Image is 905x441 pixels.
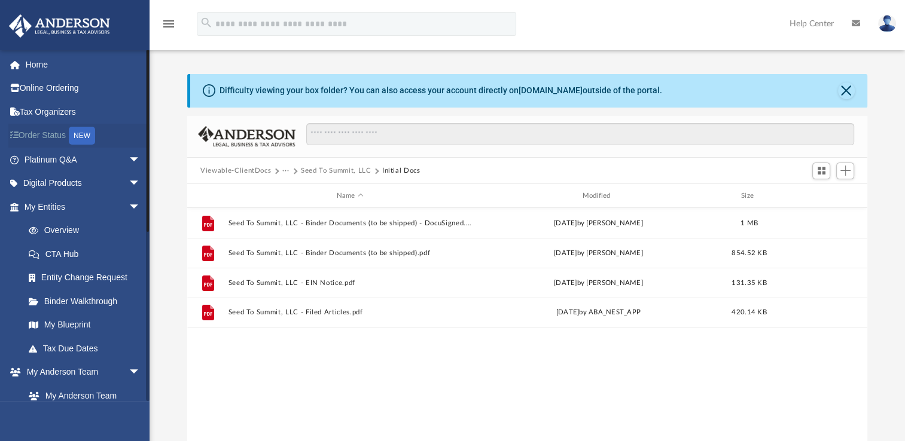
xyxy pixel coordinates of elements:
button: Initial Docs [382,166,420,176]
div: Modified [477,191,720,201]
button: Seed To Summit, LLC - Binder Documents (to be shipped).pdf [228,249,472,257]
a: My Entitiesarrow_drop_down [8,195,159,219]
span: arrow_drop_down [129,148,153,172]
a: Digital Productsarrow_drop_down [8,171,159,195]
img: Anderson Advisors Platinum Portal [5,14,114,38]
a: Tax Due Dates [17,336,159,360]
button: Close [838,82,855,99]
span: arrow_drop_down [129,360,153,385]
a: Platinum Q&Aarrow_drop_down [8,148,159,171]
div: [DATE] by [PERSON_NAME] [477,248,720,259]
a: Order StatusNEW [8,124,159,148]
span: 131.35 KB [732,280,766,286]
span: arrow_drop_down [129,195,153,219]
button: Seed To Summit, LLC [301,166,371,176]
span: 854.52 KB [732,250,766,256]
button: Seed To Summit, LLC - EIN Notice.pdf [228,279,472,287]
div: [DATE] by [PERSON_NAME] [477,278,720,289]
button: Switch to Grid View [812,163,830,179]
button: Viewable-ClientDocs [200,166,271,176]
a: Overview [17,219,159,243]
button: Add [836,163,854,179]
div: Difficulty viewing your box folder? You can also access your account directly on outside of the p... [220,84,662,97]
div: Name [228,191,471,201]
a: [DOMAIN_NAME] [519,85,583,95]
i: search [200,16,213,29]
a: My Anderson Team [17,384,147,408]
a: Entity Change Request [17,266,159,290]
button: ··· [282,166,290,176]
button: Seed To Summit, LLC - Binder Documents (to be shipped) - DocuSigned.pdf [228,219,472,227]
span: 1 MB [741,220,758,226]
input: Search files and folders [306,123,854,146]
div: [DATE] by [PERSON_NAME] [477,218,720,229]
button: Seed To Summit, LLC - Filed Articles.pdf [228,308,472,316]
div: [DATE] by ABA_NEST_APP [477,307,720,318]
a: Home [8,53,159,76]
div: id [778,191,862,201]
a: Tax Organizers [8,100,159,124]
div: id [193,191,223,201]
a: My Blueprint [17,313,153,337]
i: menu [162,17,176,31]
a: menu [162,23,176,31]
img: User Pic [878,15,896,32]
span: arrow_drop_down [129,171,153,196]
div: NEW [69,127,95,145]
a: My Anderson Teamarrow_drop_down [8,360,153,384]
a: Online Ordering [8,76,159,100]
a: CTA Hub [17,242,159,266]
a: Binder Walkthrough [17,289,159,313]
div: Size [726,191,773,201]
span: 420.14 KB [732,309,766,316]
